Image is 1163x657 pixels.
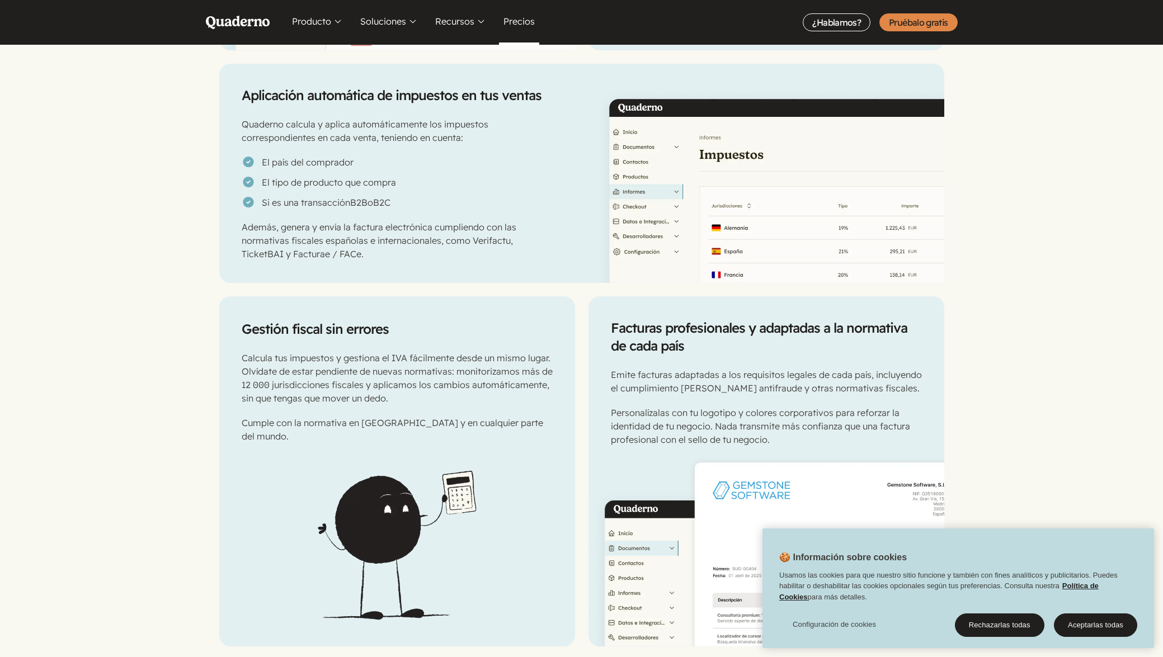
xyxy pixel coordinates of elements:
p: Quaderno calcula y aplica automáticamente los impuestos correspondientes en cada venta, teniendo ... [242,117,548,144]
p: Cumple con la normativa en [GEOGRAPHIC_DATA] y en cualquier parte del mundo. [242,416,553,443]
p: Además, genera y envía la factura electrónica cumpliendo con las normativas fiscales españolas e ... [242,220,548,261]
h2: Gestión fiscal sin errores [242,320,553,338]
abbr: Business-to-Consumer [373,197,390,208]
h2: 🍪 Información sobre cookies [762,551,907,570]
p: Emite facturas adaptadas a los requisitos legales de cada país, incluyendo el cumplimiento [PERSO... [611,368,922,395]
button: Aceptarlas todas [1054,613,1137,637]
p: Personalízalas con tu logotipo y colores corporativos para reforzar la identidad de tu negocio. N... [611,406,922,446]
div: 🍪 Información sobre cookies [762,528,1154,648]
a: ¿Hablamos? [803,13,870,31]
abbr: Business-to-Business [350,197,368,208]
a: Pruébalo gratis [879,13,957,31]
h2: Aplicación automática de impuestos en tus ventas [242,86,548,104]
a: Política de Cookies [779,582,1099,601]
li: El país del comprador [242,155,548,169]
button: Rechazarlas todas [955,613,1044,637]
div: Cookie banner [762,528,1154,648]
img: Qoodle con una calculadora en su mano [219,446,575,646]
button: Configuración de cookies [779,613,889,636]
li: Si es una transacción o [242,196,548,209]
img: Ejemplo de una factura en Quaderno [588,446,944,646]
li: El tipo de producto que compra [242,176,548,189]
img: Un informe de impuestos en la interfaz de Quaderno [593,83,944,283]
div: Usamos las cookies para que nuestro sitio funcione y también con fines analíticos y publicitarios... [762,570,1154,608]
h2: Facturas profesionales y adaptadas a la normativa de cada país [611,319,922,355]
p: Calcula tus impuestos y gestiona el IVA fácilmente desde un mismo lugar. Olvídate de estar pendie... [242,351,553,405]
